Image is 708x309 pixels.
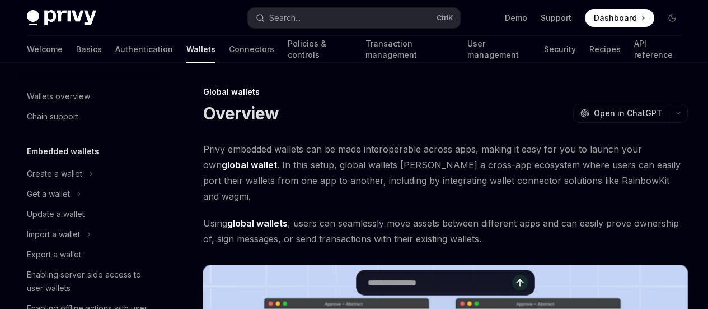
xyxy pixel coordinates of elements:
[467,36,531,63] a: User management
[27,145,99,158] h5: Embedded wallets
[18,245,161,265] a: Export a wallet
[27,228,80,241] div: Import a wallet
[505,12,527,24] a: Demo
[186,36,215,63] a: Wallets
[203,103,279,123] h1: Overview
[229,36,274,63] a: Connectors
[76,36,102,63] a: Basics
[573,104,669,123] button: Open in ChatGPT
[203,215,688,247] span: Using , users can seamlessly move assets between different apps and can easily prove ownership of...
[18,107,161,127] a: Chain support
[18,204,161,224] a: Update a wallet
[27,268,154,295] div: Enabling server-side access to user wallets
[203,141,688,204] span: Privy embedded wallets can be made interoperable across apps, making it easy for you to launch yo...
[594,12,637,24] span: Dashboard
[541,12,571,24] a: Support
[589,36,621,63] a: Recipes
[227,218,288,229] strong: global wallets
[18,86,161,107] a: Wallets overview
[365,36,454,63] a: Transaction management
[663,9,681,27] button: Toggle dark mode
[27,207,85,221] div: Update a wallet
[18,265,161,298] a: Enabling server-side access to user wallets
[27,36,63,63] a: Welcome
[27,110,78,123] div: Chain support
[27,90,90,103] div: Wallets overview
[115,36,173,63] a: Authentication
[27,187,70,201] div: Get a wallet
[544,36,576,63] a: Security
[27,10,96,26] img: dark logo
[27,167,82,181] div: Create a wallet
[594,108,662,119] span: Open in ChatGPT
[248,8,460,28] button: Search...CtrlK
[203,86,688,98] div: Global wallets
[585,9,654,27] a: Dashboard
[437,13,453,22] span: Ctrl K
[269,11,301,25] div: Search...
[222,159,277,170] strong: global wallet
[512,275,528,290] button: Send message
[27,248,81,261] div: Export a wallet
[288,36,352,63] a: Policies & controls
[634,36,681,63] a: API reference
